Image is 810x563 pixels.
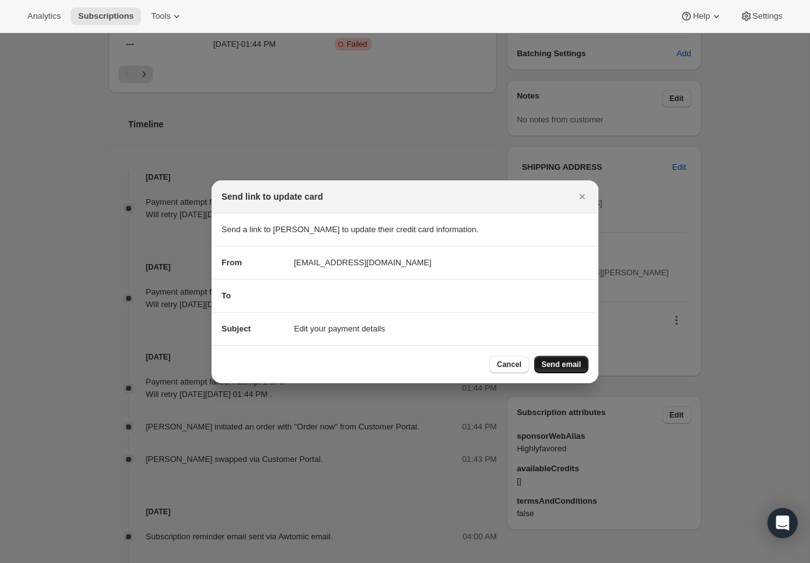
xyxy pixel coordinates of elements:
[673,7,729,25] button: Help
[27,11,61,21] span: Analytics
[768,508,798,538] div: Open Intercom Messenger
[294,257,431,269] span: [EMAIL_ADDRESS][DOMAIN_NAME]
[534,356,588,373] button: Send email
[222,223,588,236] p: Send a link to [PERSON_NAME] to update their credit card information.
[222,190,323,203] h2: Send link to update card
[753,11,783,21] span: Settings
[294,323,385,335] span: Edit your payment details
[20,7,68,25] button: Analytics
[222,324,251,333] span: Subject
[497,360,521,370] span: Cancel
[573,188,591,205] button: Close
[542,360,581,370] span: Send email
[78,11,134,21] span: Subscriptions
[489,356,529,373] button: Cancel
[222,291,231,300] span: To
[222,258,242,267] span: From
[151,11,170,21] span: Tools
[71,7,141,25] button: Subscriptions
[733,7,790,25] button: Settings
[144,7,190,25] button: Tools
[693,11,710,21] span: Help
